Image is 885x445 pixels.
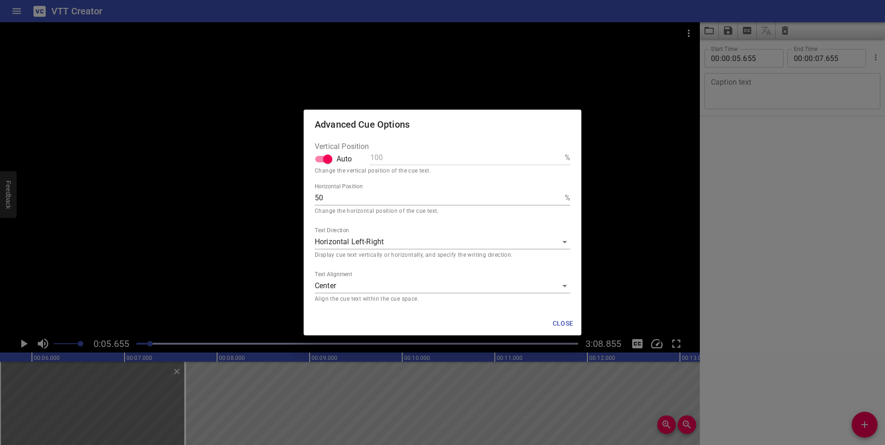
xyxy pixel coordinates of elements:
div: Horizontal Left-Right [315,235,570,249]
h2: Advanced Cue Options [315,117,570,132]
p: Change the horizontal position of the cue text. [315,207,570,216]
button: Close [548,315,578,332]
label: Horizontal Position [315,184,362,189]
span: Auto [337,154,352,165]
p: % [565,192,570,204]
p: Change the vertical position of the cue text. [315,167,570,176]
legend: Vertical Position [315,143,369,150]
label: Text Alignment [315,272,352,277]
label: Text Direction [315,228,349,233]
div: Center [315,278,570,293]
p: Display cue text vertically or horizontally, and specify the writing direction. [315,251,570,260]
p: Align the cue text within the cue space. [315,295,570,304]
span: Close [552,318,574,329]
p: % [565,152,570,163]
